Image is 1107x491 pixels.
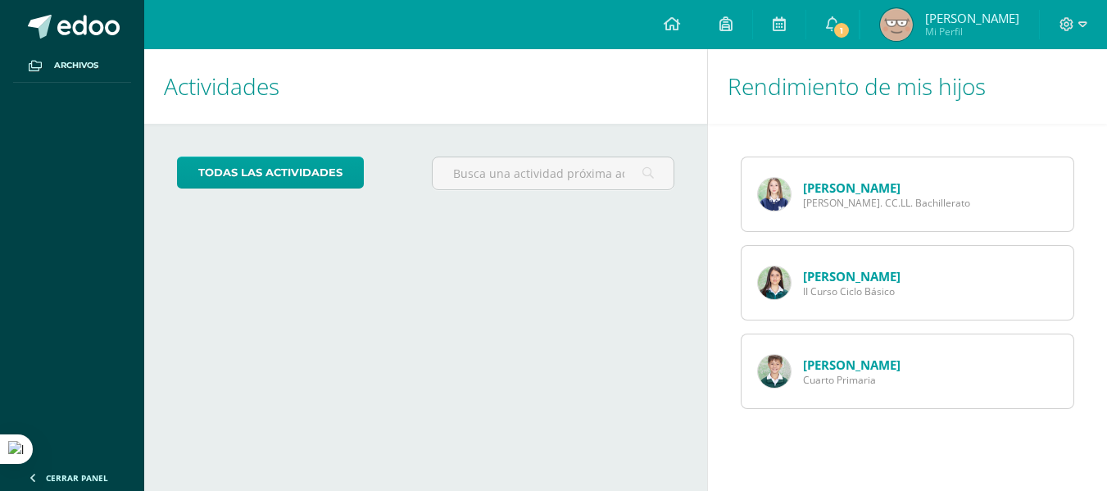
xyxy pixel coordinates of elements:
[925,10,1019,26] span: [PERSON_NAME]
[803,373,901,387] span: Cuarto Primaria
[758,266,791,299] img: 127ba22a1cec29b9917b5b5de9be9b5c.png
[833,21,851,39] span: 1
[164,49,687,124] h1: Actividades
[880,8,913,41] img: fd61045b306892e48995a79013cd659d.png
[177,157,364,189] a: todas las Actividades
[46,472,108,484] span: Cerrar panel
[803,196,970,210] span: [PERSON_NAME]. CC.LL. Bachillerato
[803,357,901,373] a: [PERSON_NAME]
[54,59,98,72] span: Archivos
[13,49,131,83] a: Archivos
[758,178,791,211] img: 33dbfaae3fa3166497bcf74dc027a137.png
[758,355,791,388] img: 24ac33c3507205b5b7b44b4d6c57708d.png
[803,180,901,196] a: [PERSON_NAME]
[433,157,673,189] input: Busca una actividad próxima aquí...
[803,284,901,298] span: II Curso Ciclo Básico
[925,25,1019,39] span: Mi Perfil
[803,268,901,284] a: [PERSON_NAME]
[728,49,1087,124] h1: Rendimiento de mis hijos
